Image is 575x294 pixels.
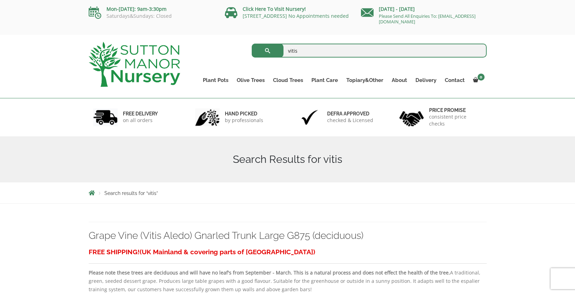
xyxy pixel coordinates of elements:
p: by professionals [225,117,263,124]
img: 3.jpg [297,108,322,126]
a: Topiary&Other [342,75,388,85]
a: Contact [441,75,469,85]
nav: Breadcrumbs [89,190,487,196]
p: Saturdays&Sundays: Closed [89,13,214,19]
a: About [388,75,411,85]
a: Cloud Trees [269,75,307,85]
h6: FREE DELIVERY [123,111,158,117]
a: [STREET_ADDRESS] No Appointments needed [243,13,349,19]
strong: Please note these trees are deciduous and will have no leaf's from September - March. This is a n... [89,269,450,276]
p: Mon-[DATE]: 9am-3:30pm [89,5,214,13]
h6: Defra approved [327,111,373,117]
a: 0 [469,75,487,85]
a: Grape Vine (Vitis Aledo) Gnarled Trunk Large G875 (deciduous) [89,230,363,241]
p: checked & Licensed [327,117,373,124]
a: Delivery [411,75,441,85]
h6: hand picked [225,111,263,117]
h3: FREE SHIPPING! [89,246,487,258]
p: [DATE] - [DATE] [361,5,487,13]
a: Click Here To Visit Nursery! [243,6,306,12]
img: logo [89,42,180,87]
input: Search... [252,44,487,58]
h1: Search Results for vitis [89,153,487,166]
span: 0 [478,74,485,81]
img: 1.jpg [93,108,118,126]
span: Search results for “vitis” [104,190,158,196]
img: 2.jpg [195,108,220,126]
img: 4.jpg [399,107,424,128]
a: Please Send All Enquiries To: [EMAIL_ADDRESS][DOMAIN_NAME] [379,13,476,25]
a: Plant Pots [199,75,233,85]
p: consistent price checks [429,113,482,127]
p: on all orders [123,117,158,124]
a: Olive Trees [233,75,269,85]
a: Plant Care [307,75,342,85]
h6: Price promise [429,107,482,113]
span: (UK Mainland & covering parts of [GEOGRAPHIC_DATA]) [140,248,315,256]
